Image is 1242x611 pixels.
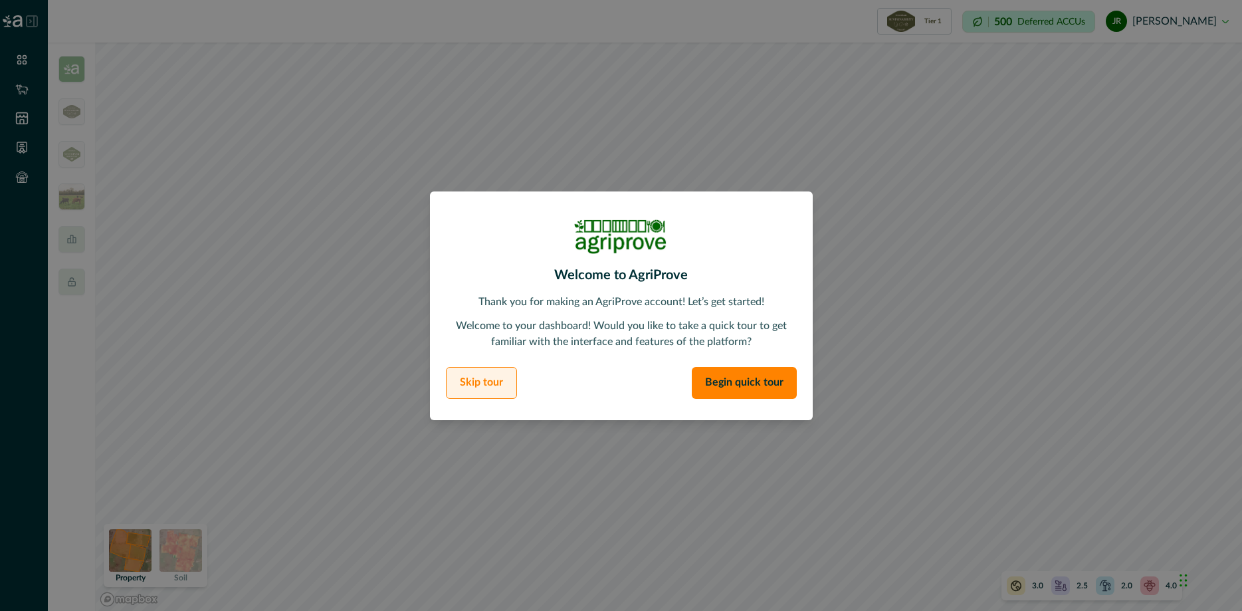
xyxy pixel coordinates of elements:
p: Welcome to your dashboard! Would you like to take a quick tour to get familiar with the interface... [453,318,790,350]
img: AgriProve logo [573,219,669,254]
div: Drag [1180,560,1188,600]
iframe: Chat Widget [1176,547,1242,611]
p: Thank you for making an AgriProve account! Let’s get started! [478,294,764,310]
button: Begin quick tour [692,367,797,399]
h2: Welcome to AgriProve [554,267,688,286]
button: Skip tour [446,367,517,399]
